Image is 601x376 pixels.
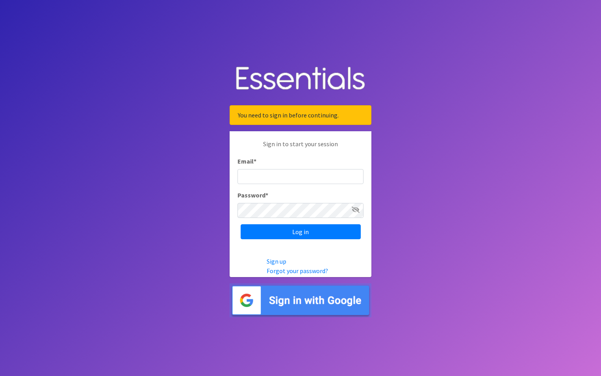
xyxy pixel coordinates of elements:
[237,156,256,166] label: Email
[241,224,361,239] input: Log in
[254,157,256,165] abbr: required
[230,283,371,318] img: Sign in with Google
[237,139,364,156] p: Sign in to start your session
[265,191,268,199] abbr: required
[230,105,371,125] div: You need to sign in before continuing.
[267,257,286,265] a: Sign up
[237,190,268,200] label: Password
[230,59,371,99] img: Human Essentials
[267,267,328,275] a: Forgot your password?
